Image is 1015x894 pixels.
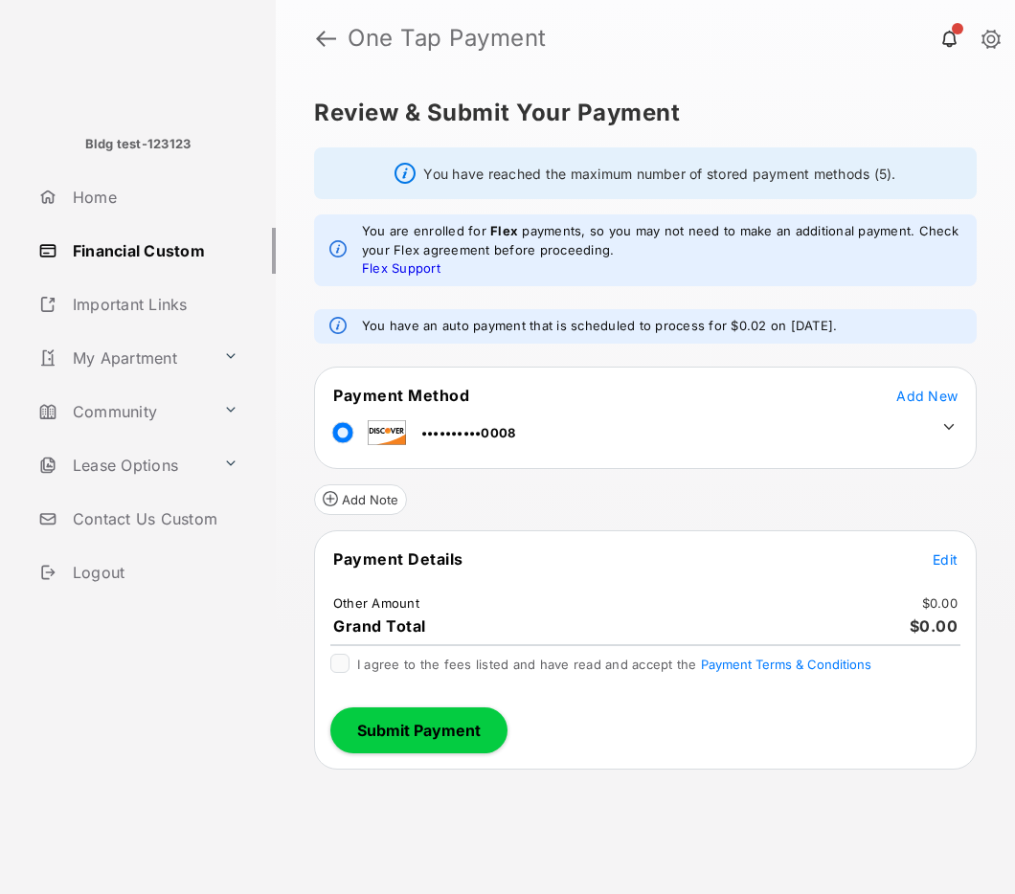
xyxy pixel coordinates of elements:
div: You have reached the maximum number of stored payment methods (5). [314,147,977,199]
span: Payment Method [333,386,469,405]
p: Bldg test-123123 [85,135,192,154]
strong: One Tap Payment [348,27,547,50]
a: My Apartment [31,335,215,381]
a: Contact Us Custom [31,496,276,542]
a: Flex Support [362,260,440,276]
span: Add New [896,388,958,404]
span: ••••••••••0008 [421,425,515,440]
a: Community [31,389,215,435]
button: Add Note [314,484,407,515]
em: You have an auto payment that is scheduled to process for $0.02 on [DATE]. [362,317,837,336]
h5: Review & Submit Your Payment [314,101,961,124]
em: You are enrolled for payments, so you may not need to make an additional payment. Check your Flex... [362,222,961,279]
a: Financial Custom [31,228,276,274]
button: I agree to the fees listed and have read and accept the [701,657,871,672]
a: Logout [31,549,276,595]
a: Important Links [31,281,246,327]
strong: Flex [490,223,518,238]
span: I agree to the fees listed and have read and accept the [357,657,871,672]
a: Home [31,174,276,220]
td: $0.00 [921,594,959,612]
button: Add New [896,386,958,405]
button: Edit [933,549,958,569]
span: Payment Details [333,549,463,569]
span: Grand Total [333,616,426,636]
span: $0.00 [910,616,959,636]
td: Other Amount [332,594,420,612]
a: Lease Options [31,442,215,488]
span: Edit [933,551,958,568]
button: Submit Payment [330,707,507,753]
